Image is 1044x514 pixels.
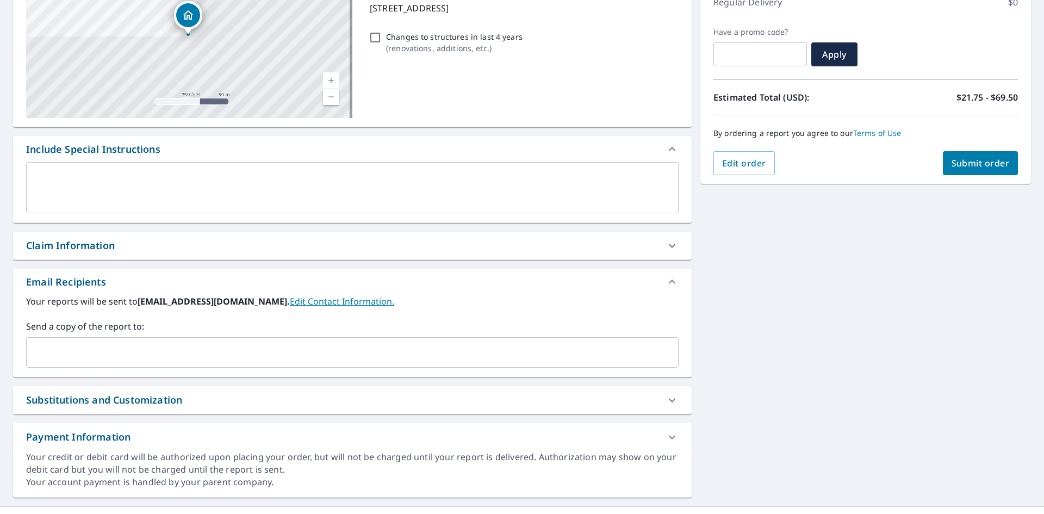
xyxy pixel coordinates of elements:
[26,295,679,308] label: Your reports will be sent to
[386,42,523,54] p: ( renovations, additions, etc. )
[26,238,115,253] div: Claim Information
[26,451,679,476] div: Your credit or debit card will be authorized upon placing your order, but will not be charged unt...
[713,128,1018,138] p: By ordering a report you agree to our
[323,89,339,105] a: Current Level 17, Zoom Out
[386,31,523,42] p: Changes to structures in last 4 years
[13,232,692,259] div: Claim Information
[26,320,679,333] label: Send a copy of the report to:
[713,27,807,37] label: Have a promo code?
[722,157,766,169] span: Edit order
[13,423,692,451] div: Payment Information
[13,136,692,162] div: Include Special Instructions
[370,2,674,15] p: [STREET_ADDRESS]
[26,430,130,444] div: Payment Information
[956,91,1018,104] p: $21.75 - $69.50
[713,151,775,175] button: Edit order
[323,72,339,89] a: Current Level 17, Zoom In
[26,142,160,157] div: Include Special Instructions
[26,476,679,488] div: Your account payment is handled by your parent company.
[853,128,902,138] a: Terms of Use
[713,91,866,104] p: Estimated Total (USD):
[26,275,106,289] div: Email Recipients
[952,157,1010,169] span: Submit order
[13,269,692,295] div: Email Recipients
[290,295,394,307] a: EditContactInfo
[943,151,1018,175] button: Submit order
[26,393,182,407] div: Substitutions and Customization
[820,48,849,60] span: Apply
[13,386,692,414] div: Substitutions and Customization
[138,295,290,307] b: [EMAIL_ADDRESS][DOMAIN_NAME].
[174,1,202,35] div: Dropped pin, building 1, Residential property, 2605 Meadow Dr Louisville, KY 40220
[811,42,857,66] button: Apply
